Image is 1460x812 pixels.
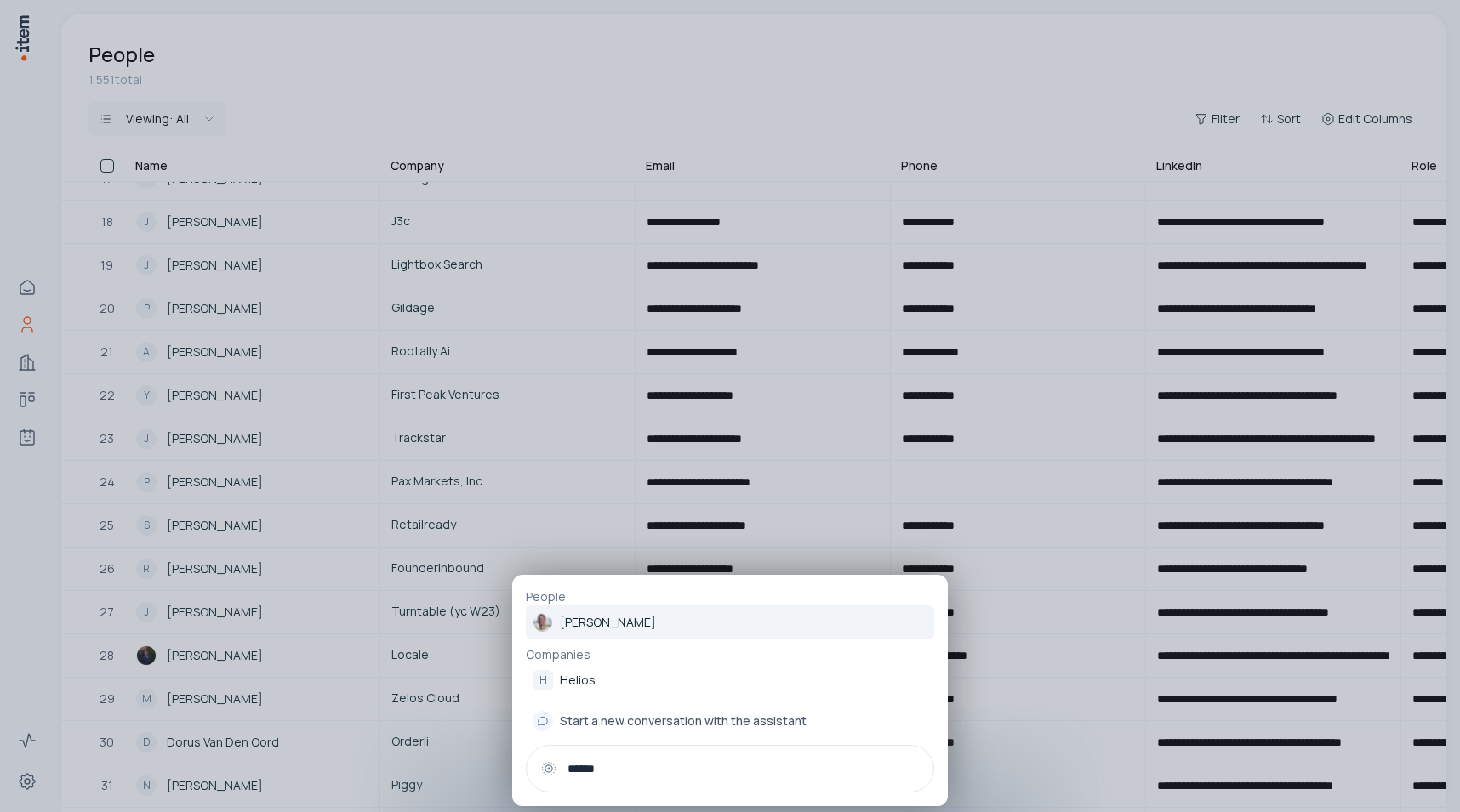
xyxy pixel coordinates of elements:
[560,672,596,689] p: Helios
[560,713,807,730] span: Start a new conversation with the assistant
[533,612,553,633] img: Joseph Bona
[533,670,553,690] div: H
[512,575,948,806] div: PeopleJoseph Bona[PERSON_NAME]CompaniesHHeliosStart a new conversation with the assistant
[526,646,934,663] p: Companies
[526,704,934,738] button: Start a new conversation with the assistant
[526,588,934,605] p: People
[526,663,934,697] a: HHelios
[560,614,656,631] p: [PERSON_NAME]
[526,605,934,639] a: [PERSON_NAME]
